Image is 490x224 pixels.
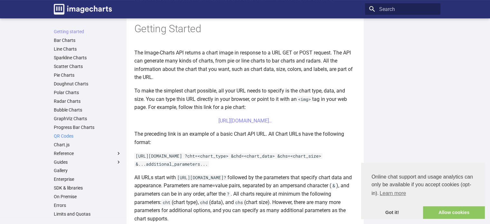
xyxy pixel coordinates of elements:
a: SDK & libraries [54,185,121,191]
a: Radar Charts [54,98,121,104]
code: [URL][DOMAIN_NAME] ?cht=<chart_type> &chd=<chart_data> &chs=<chart_size> &...additional_parameter... [134,153,322,167]
a: allow cookies [423,206,485,219]
a: QR Codes [54,133,121,139]
a: Polar Charts [54,90,121,95]
a: Line Charts [54,46,121,52]
input: Search [365,3,440,15]
code: chs [234,200,244,205]
a: Scatter Charts [54,63,121,69]
p: The preceding link is an example of a basic Chart API URL. All Chart URLs have the following format: [134,130,356,146]
p: To make the simplest chart possible, all your URL needs to specify is the chart type, data, and s... [134,87,356,112]
a: On Premise [54,194,121,200]
a: Enterprise [54,176,121,182]
a: Limits and Quotas [54,211,121,217]
a: Doughnut Charts [54,81,121,87]
a: Gallery [54,168,121,173]
h1: Getting Started [134,22,356,36]
code: & [331,183,336,189]
a: Sparkline Charts [54,55,121,61]
a: Progress Bar Charts [54,124,121,130]
code: <img> [297,96,312,102]
code: [URL][DOMAIN_NAME]? [176,175,227,180]
a: [URL][DOMAIN_NAME].. [218,118,272,124]
a: dismiss cookie message [361,206,423,219]
code: chd [199,200,209,205]
code: cht [161,200,172,205]
label: Guides [54,159,121,165]
a: Pie Charts [54,72,121,78]
a: GraphViz Charts [54,116,121,122]
img: logo [54,4,112,15]
a: Errors [54,202,121,208]
a: Image-Charts documentation [51,1,114,17]
a: Getting started [54,29,121,34]
a: Bar Charts [54,37,121,43]
div: cookieconsent [361,163,485,219]
a: Chart.js [54,142,121,148]
p: All URLs start with followed by the parameters that specify chart data and appearance. Parameters... [134,173,356,223]
span: Online chat support and usage analytics can only be available if you accept cookies (opt-in). [371,173,475,198]
label: Reference [54,151,121,156]
a: learn more about cookies [379,189,407,198]
code: ? [226,191,231,197]
p: The Image-Charts API returns a chart image in response to a URL GET or POST request. The API can ... [134,49,356,82]
a: Bubble Charts [54,107,121,113]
